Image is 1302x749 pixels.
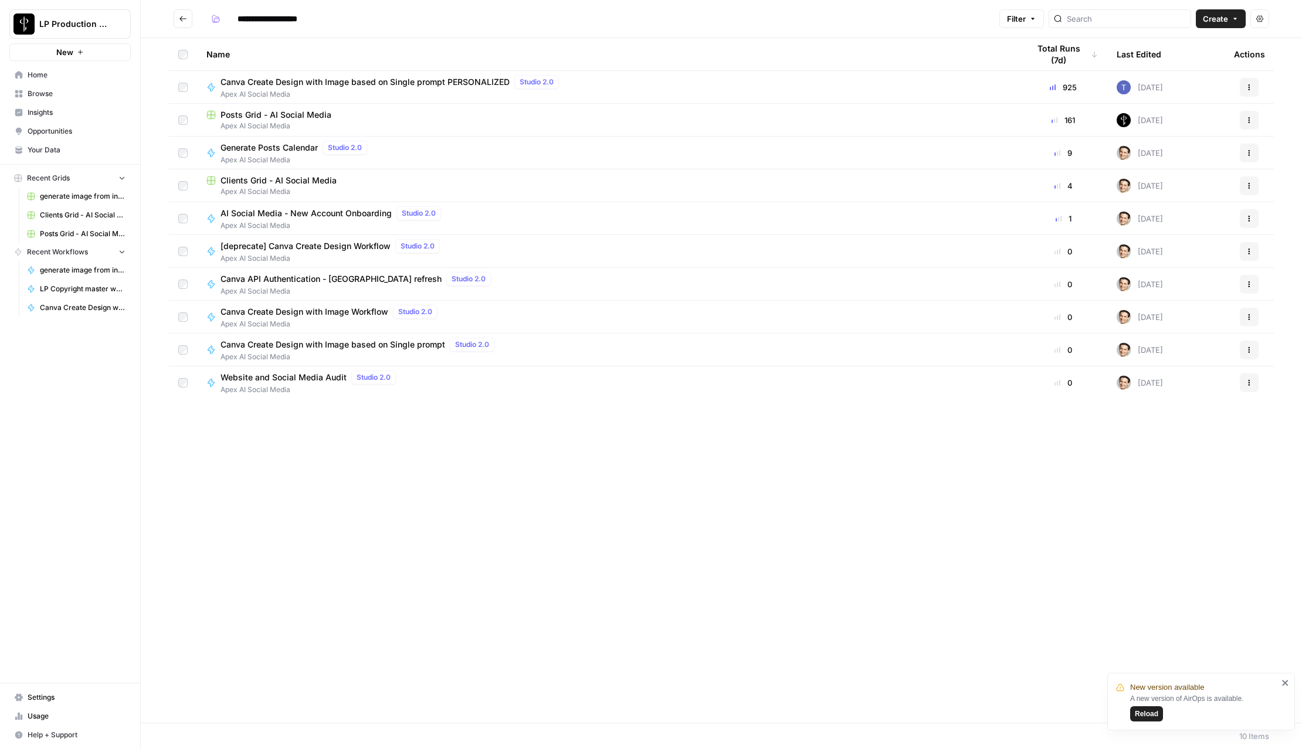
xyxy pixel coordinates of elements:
[206,186,1010,197] span: Apex AI Social Media
[27,173,70,183] span: Recent Grids
[206,75,1010,100] a: Canva Create Design with Image based on Single prompt PERSONALIZEDStudio 2.0Apex AI Social Media
[1130,706,1163,721] button: Reload
[206,121,1010,131] span: Apex AI Social Media
[1117,38,1161,70] div: Last Edited
[1067,13,1186,25] input: Search
[56,46,73,58] span: New
[221,306,388,318] span: Canva Create Design with Image Workflow
[9,169,131,187] button: Recent Grids
[1029,81,1098,93] div: 925
[452,274,486,284] span: Studio 2.0
[9,43,131,61] button: New
[221,253,445,264] span: Apex AI Social Media
[221,319,442,329] span: Apex AI Social Media
[9,103,131,122] a: Insights
[13,13,35,35] img: LP Production Workloads Logo
[22,187,131,206] a: generate image from input image (copyright tests) duplicate Grid
[1117,80,1131,94] img: zkmx57c8078xtaegktstmz0vv5lu
[28,107,126,118] span: Insights
[27,247,88,257] span: Recent Workflows
[28,692,126,703] span: Settings
[328,142,362,153] span: Studio 2.0
[1029,147,1098,159] div: 9
[28,145,126,155] span: Your Data
[221,384,401,395] span: Apex AI Social Media
[221,286,496,297] span: Apex AI Social Media
[39,18,110,30] span: LP Production Workloads
[221,273,442,285] span: Canva API Authentication - [GEOGRAPHIC_DATA] refresh
[206,370,1010,395] a: Website and Social Media AuditStudio 2.0Apex AI Social Media
[9,688,131,707] a: Settings
[28,70,126,80] span: Home
[9,66,131,84] a: Home
[1203,13,1228,25] span: Create
[1135,709,1158,719] span: Reload
[28,711,126,721] span: Usage
[401,241,435,251] span: Studio 2.0
[221,89,564,100] span: Apex AI Social Media
[221,175,337,186] span: Clients Grid - AI Social Media
[520,77,554,87] span: Studio 2.0
[206,272,1010,297] a: Canva API Authentication - [GEOGRAPHIC_DATA] refreshStudio 2.0Apex AI Social Media
[1029,278,1098,290] div: 0
[1117,146,1163,160] div: [DATE]
[28,126,126,137] span: Opportunities
[1029,246,1098,257] div: 0
[1117,113,1131,127] img: qgb5b7b4q03mhknrgorok301sctn
[174,9,192,28] button: Go back
[1117,376,1131,390] img: j7temtklz6amjwtjn5shyeuwpeb0
[1029,377,1098,389] div: 0
[206,175,1010,197] a: Clients Grid - AI Social MediaApex AI Social Media
[206,141,1010,165] a: Generate Posts CalendarStudio 2.0Apex AI Social Media
[22,224,131,243] a: Posts Grid - AI Social Media
[1117,343,1163,357] div: [DATE]
[206,338,1010,362] a: Canva Create Design with Image based on Single promptStudio 2.0Apex AI Social Media
[206,38,1010,70] div: Name
[221,109,331,121] span: Posts Grid - AI Social Media
[1117,376,1163,390] div: [DATE]
[206,239,1010,264] a: [deprecate] Canva Create Design WorkflowStudio 2.0Apex AI Social Media
[9,141,131,159] a: Your Data
[1117,310,1163,324] div: [DATE]
[1234,38,1265,70] div: Actions
[9,9,131,39] button: Workspace: LP Production Workloads
[221,220,446,231] span: Apex AI Social Media
[1117,179,1163,193] div: [DATE]
[1117,244,1163,258] div: [DATE]
[1130,682,1204,693] span: New version available
[1117,113,1163,127] div: [DATE]
[1130,693,1278,721] div: A new version of AirOps is available.
[40,191,126,202] span: generate image from input image (copyright tests) duplicate Grid
[1117,212,1163,226] div: [DATE]
[221,142,318,154] span: Generate Posts Calendar
[1029,180,1098,192] div: 4
[9,84,131,103] a: Browse
[206,305,1010,329] a: Canva Create Design with Image WorkflowStudio 2.0Apex AI Social Media
[1239,730,1269,742] div: 10 Items
[221,207,392,219] span: AI Social Media - New Account Onboarding
[221,155,372,165] span: Apex AI Social Media
[206,109,1010,131] a: Posts Grid - AI Social MediaApex AI Social Media
[1196,9,1246,28] button: Create
[1029,213,1098,224] div: 1
[1029,38,1098,70] div: Total Runs (7d)
[22,261,131,280] a: generate image from input image using imagen, host on Apex AWS bucket
[455,339,489,350] span: Studio 2.0
[9,707,131,726] a: Usage
[221,339,445,350] span: Canva Create Design with Image based on Single prompt
[1029,311,1098,323] div: 0
[1029,344,1098,356] div: 0
[402,208,436,219] span: Studio 2.0
[28,88,126,99] span: Browse
[40,284,126,294] span: LP Copyright master workflow
[1117,179,1131,193] img: j7temtklz6amjwtjn5shyeuwpeb0
[206,206,1010,231] a: AI Social Media - New Account OnboardingStudio 2.0Apex AI Social Media
[1281,678,1290,687] button: close
[1117,310,1131,324] img: j7temtklz6amjwtjn5shyeuwpeb0
[221,240,391,252] span: [deprecate] Canva Create Design Workflow
[40,210,126,220] span: Clients Grid - AI Social Media
[22,206,131,224] a: Clients Grid - AI Social Media
[357,372,391,383] span: Studio 2.0
[1007,13,1026,25] span: Filter
[1117,80,1163,94] div: [DATE]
